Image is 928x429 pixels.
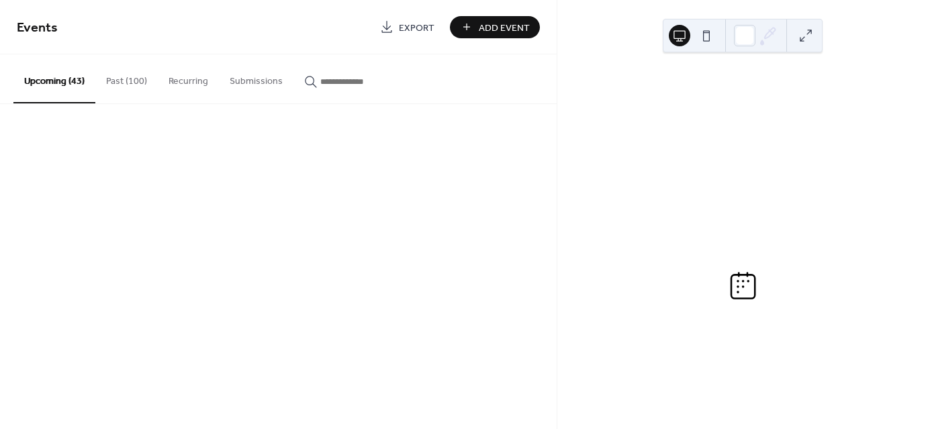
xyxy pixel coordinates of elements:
span: Add Event [479,21,530,35]
span: Events [17,15,58,41]
button: Add Event [450,16,540,38]
button: Past (100) [95,54,158,102]
button: Recurring [158,54,219,102]
button: Submissions [219,54,293,102]
button: Upcoming (43) [13,54,95,103]
a: Export [370,16,445,38]
span: Export [399,21,434,35]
